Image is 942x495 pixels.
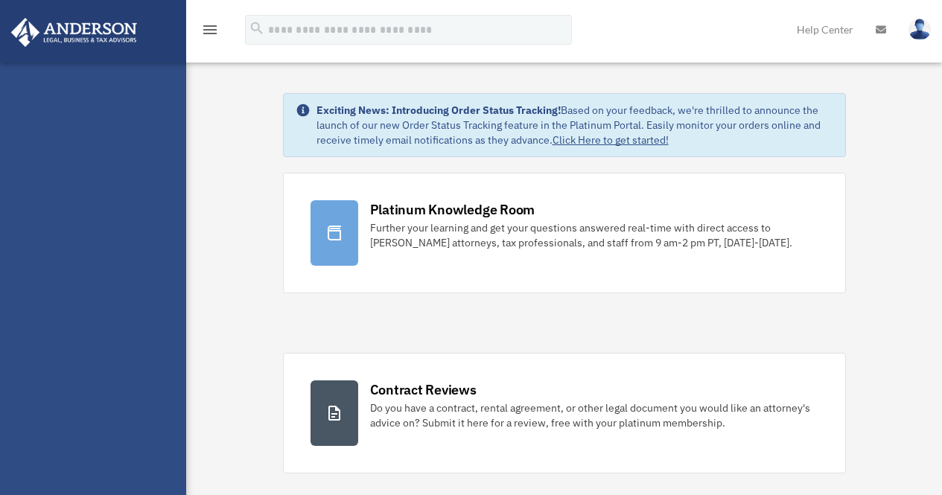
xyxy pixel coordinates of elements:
[316,103,561,117] strong: Exciting News: Introducing Order Status Tracking!
[283,353,846,473] a: Contract Reviews Do you have a contract, rental agreement, or other legal document you would like...
[201,26,219,39] a: menu
[249,20,265,36] i: search
[370,220,818,250] div: Further your learning and get your questions answered real-time with direct access to [PERSON_NAM...
[370,400,818,430] div: Do you have a contract, rental agreement, or other legal document you would like an attorney's ad...
[553,133,669,147] a: Click Here to get started!
[201,21,219,39] i: menu
[283,173,846,293] a: Platinum Knowledge Room Further your learning and get your questions answered real-time with dire...
[370,380,477,399] div: Contract Reviews
[316,103,833,147] div: Based on your feedback, we're thrilled to announce the launch of our new Order Status Tracking fe...
[370,200,535,219] div: Platinum Knowledge Room
[7,18,141,47] img: Anderson Advisors Platinum Portal
[908,19,931,40] img: User Pic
